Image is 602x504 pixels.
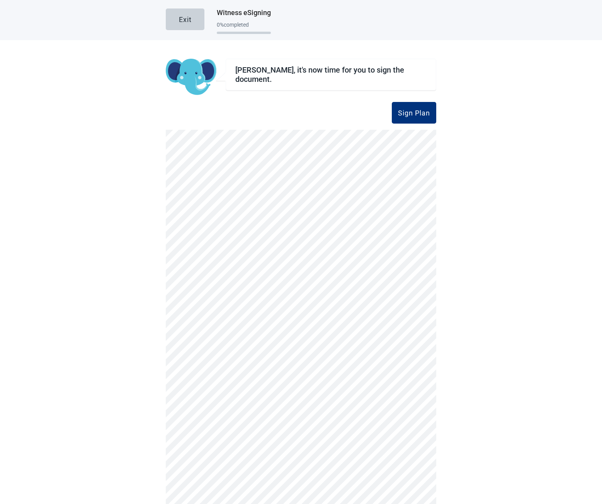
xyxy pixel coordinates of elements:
div: Sign Plan [398,109,430,117]
button: Exit [166,8,204,30]
h1: Witness eSigning [217,7,271,18]
div: 0 % completed [217,22,271,28]
img: Koda Elephant [166,59,216,96]
h2: [PERSON_NAME], it's now time for you to sign the document. [235,65,427,84]
div: Exit [179,15,192,23]
button: Sign Plan [392,102,436,124]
